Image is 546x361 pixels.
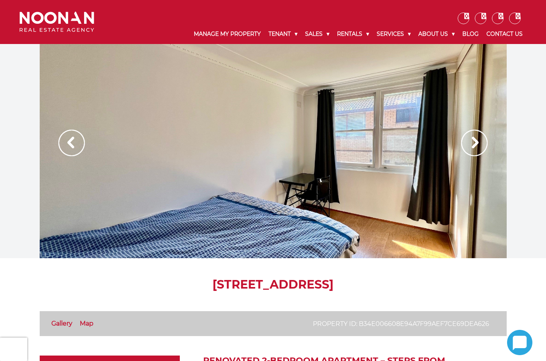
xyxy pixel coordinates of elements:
img: Noonan Real Estate Agency [19,12,94,32]
img: Arrow slider [461,130,488,156]
a: Contact Us [483,24,527,44]
a: Tenant [265,24,301,44]
a: Gallery [51,320,72,327]
a: Sales [301,24,333,44]
h1: [STREET_ADDRESS] [40,278,507,292]
img: Arrow slider [58,130,85,156]
a: Blog [458,24,483,44]
a: Map [80,320,93,327]
a: Services [373,24,414,44]
a: About Us [414,24,458,44]
p: Property ID: b34e006608e94a7f99aef7ce69dea626 [313,319,489,329]
a: Rentals [333,24,373,44]
a: Manage My Property [190,24,265,44]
